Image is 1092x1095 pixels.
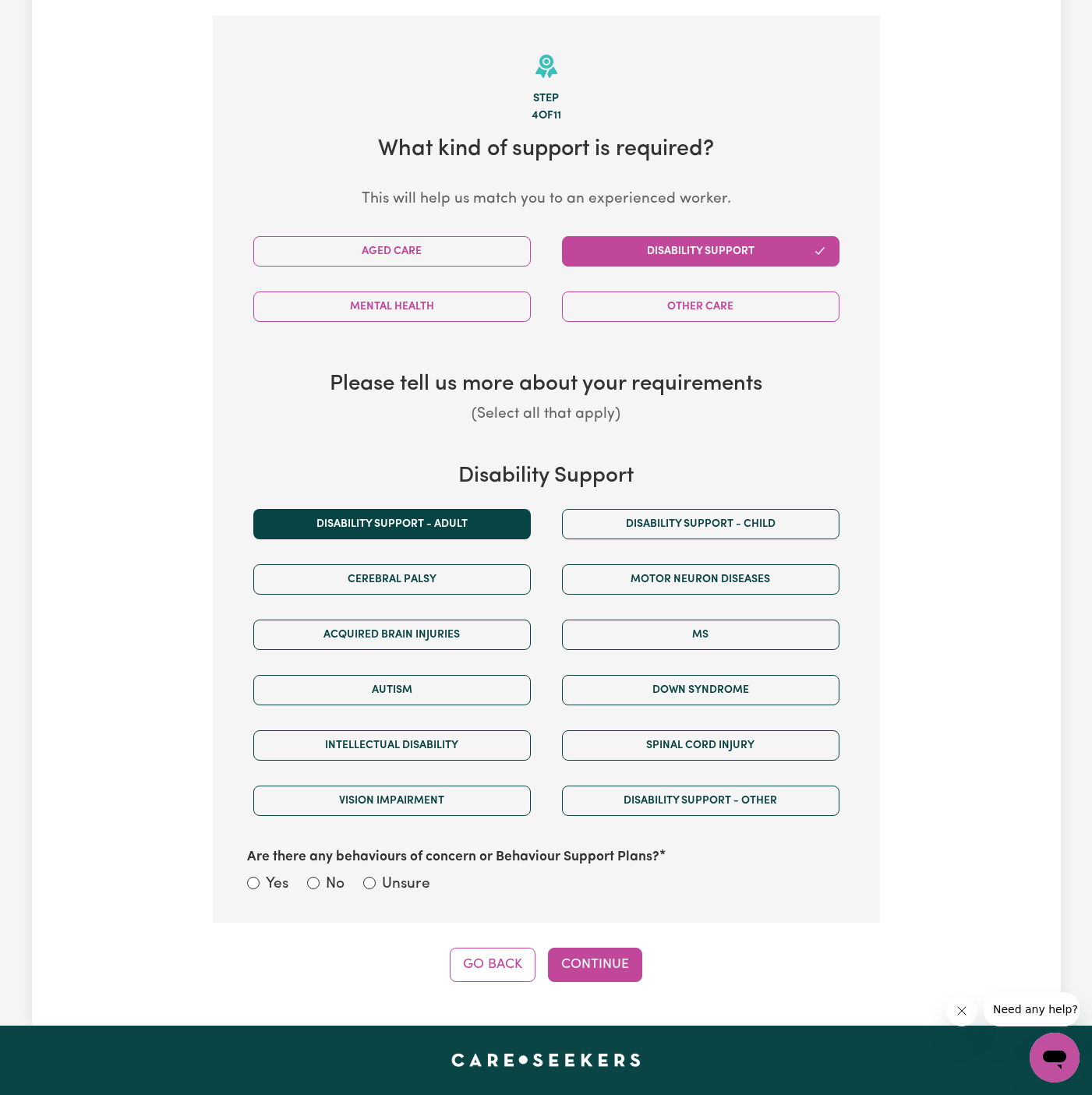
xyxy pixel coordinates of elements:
button: Disability support - Child [562,509,839,539]
label: No [326,874,345,896]
div: Step [238,90,855,108]
label: Yes [266,874,288,896]
button: Other Care [562,291,839,322]
iframe: Button to launch messaging window [1030,1033,1080,1083]
iframe: Message from company [984,992,1080,1026]
div: 4 of 11 [238,108,855,125]
button: Down syndrome [562,675,839,705]
iframe: Close message [946,995,977,1026]
h2: What kind of support is required? [238,136,855,164]
h3: Disability Support [238,464,855,490]
button: Continue [548,948,642,982]
button: Mental Health [253,291,531,322]
button: Disability support - Adult [253,509,531,539]
button: Autism [253,675,531,705]
button: Acquired Brain Injuries [253,620,531,650]
button: Go Back [450,948,535,982]
h3: Please tell us more about your requirements [238,372,855,398]
button: Cerebral Palsy [253,564,531,595]
p: This will help us match you to an experienced worker. [238,189,855,211]
button: MS [562,620,839,650]
label: Unsure [382,874,430,896]
button: Intellectual Disability [253,730,531,761]
button: Disability support - Other [562,786,839,816]
button: Disability Support [562,236,839,267]
label: Are there any behaviours of concern or Behaviour Support Plans? [247,847,659,867]
button: Vision impairment [253,786,531,816]
a: Careseekers home page [451,1054,641,1066]
button: Aged Care [253,236,531,267]
button: Spinal cord injury [562,730,839,761]
p: (Select all that apply) [238,404,855,426]
button: Motor Neuron Diseases [562,564,839,595]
